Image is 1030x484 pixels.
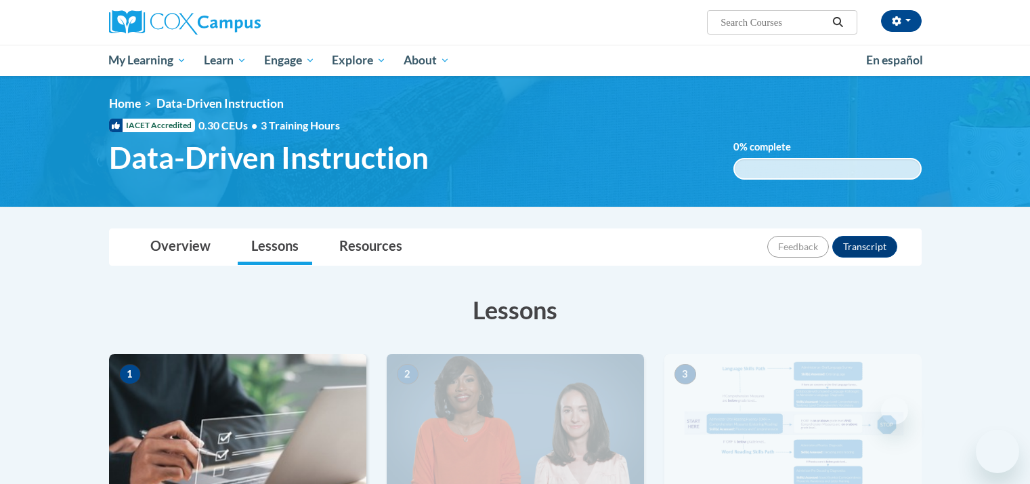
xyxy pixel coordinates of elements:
a: Home [109,96,141,110]
a: My Learning [100,45,196,76]
span: Learn [204,52,246,68]
div: Main menu [89,45,942,76]
a: About [395,45,458,76]
a: Engage [255,45,324,76]
span: My Learning [108,52,186,68]
a: Resources [326,229,416,265]
a: Cox Campus [109,10,366,35]
img: Cox Campus [109,10,261,35]
a: Overview [137,229,224,265]
span: Explore [332,52,386,68]
a: En español [857,46,932,75]
iframe: Button to launch messaging window [976,430,1019,473]
span: IACET Accredited [109,119,195,132]
button: Search [828,14,848,31]
span: Data-Driven Instruction [109,140,429,176]
span: Engage [264,52,315,68]
button: Transcript [832,236,897,258]
span: 0.30 CEUs [198,118,261,133]
span: Data-Driven Instruction [156,96,284,110]
a: Explore [323,45,395,76]
span: 0 [733,141,739,153]
label: % complete [733,140,811,155]
span: En español [866,53,923,67]
span: 1 [119,364,141,384]
a: Lessons [238,229,312,265]
iframe: Close message [881,397,908,424]
a: Learn [195,45,255,76]
span: About [404,52,450,68]
span: 2 [397,364,419,384]
input: Search Courses [719,14,828,31]
h3: Lessons [109,293,922,327]
span: 3 Training Hours [261,119,340,132]
button: Feedback [767,236,829,258]
span: • [251,119,257,132]
button: Account Settings [881,10,922,32]
span: 3 [674,364,696,384]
